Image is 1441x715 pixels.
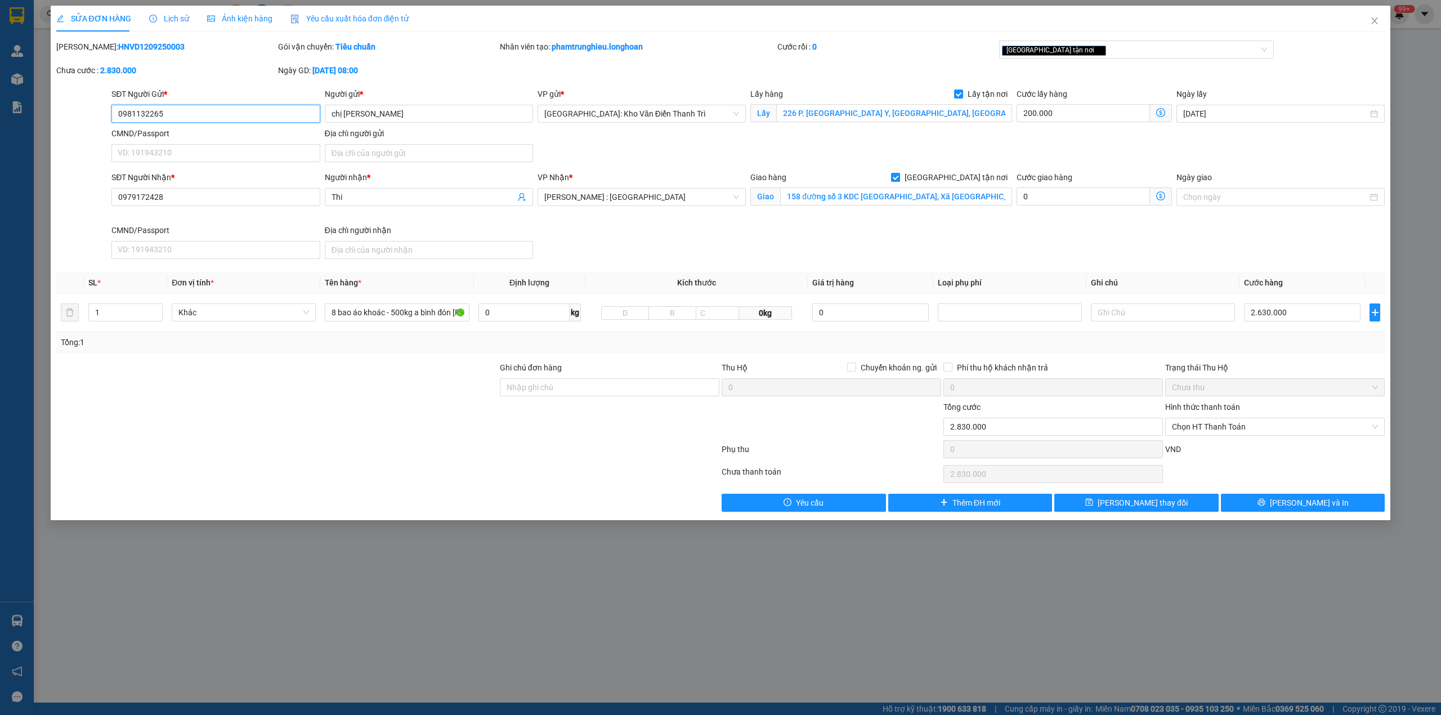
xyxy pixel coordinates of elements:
span: user-add [517,193,526,202]
button: Close [1359,6,1390,37]
input: Giao tận nơi [780,187,1012,205]
span: printer [1257,498,1265,507]
span: Lấy tận nơi [963,88,1012,100]
b: Tiêu chuẩn [335,42,375,51]
div: Trạng thái Thu Hộ [1165,361,1385,374]
span: close [1096,47,1102,53]
label: Cước giao hàng [1017,173,1072,182]
div: Chưa thanh toán [720,466,942,485]
span: [GEOGRAPHIC_DATA] tận nơi [900,171,1012,184]
input: Ghi chú đơn hàng [500,378,719,396]
span: Định lượng [509,278,549,287]
span: Khác [178,304,309,321]
span: close [1370,16,1379,25]
span: Yêu cầu xuất hóa đơn điện tử [290,14,409,23]
span: Chuyển khoản ng. gửi [856,361,941,374]
span: VP Nhận [538,173,569,182]
div: Nhân viên tạo: [500,41,775,53]
span: Hà Nội: Kho Văn Điển Thanh Trì [544,105,739,122]
span: [PERSON_NAME] và In [1270,497,1349,509]
div: Ngày GD: [278,64,498,77]
input: Cước giao hàng [1017,187,1150,205]
span: Lịch sử [149,14,189,23]
span: edit [56,15,64,23]
span: Thêm ĐH mới [952,497,1000,509]
span: Ảnh kiện hàng [207,14,272,23]
label: Ghi chú đơn hàng [500,363,562,372]
span: Chưa thu [1172,379,1378,396]
input: Lấy tận nơi [776,104,1012,122]
span: plus [1370,308,1380,317]
input: Ngày lấy [1183,108,1368,120]
label: Ngày lấy [1176,90,1207,99]
label: Ngày giao [1176,173,1212,182]
input: Ngày giao [1183,191,1368,203]
label: Cước lấy hàng [1017,90,1067,99]
span: Hồ Chí Minh : Kho Quận 12 [544,189,739,205]
div: Chưa cước : [56,64,276,77]
b: [DATE] 08:00 [312,66,358,75]
span: dollar-circle [1156,108,1165,117]
span: Lấy hàng [750,90,783,99]
div: Tổng: 1 [61,336,556,348]
th: Loại phụ phí [933,272,1086,294]
span: Lấy [750,104,776,122]
span: Tên hàng [325,278,361,287]
span: [PERSON_NAME] thay đổi [1098,497,1188,509]
span: Giá trị hàng [812,278,854,287]
span: VND [1165,445,1181,454]
b: 2.830.000 [100,66,136,75]
div: [PERSON_NAME]: [56,41,276,53]
div: Phụ thu [720,443,942,463]
span: Tổng cước [943,403,981,412]
input: Cước lấy hàng [1017,104,1150,122]
button: save[PERSON_NAME] thay đổi [1054,494,1219,512]
b: phamtrunghieu.longhoan [552,42,643,51]
img: icon [290,15,299,24]
button: delete [61,303,79,321]
span: Yêu cầu [796,497,824,509]
label: Hình thức thanh toán [1165,403,1240,412]
button: printer[PERSON_NAME] và In [1221,494,1385,512]
div: SĐT Người Nhận [111,171,320,184]
input: C [696,306,739,320]
span: plus [940,498,948,507]
div: Cước rồi : [777,41,997,53]
div: Địa chỉ người gửi [325,127,533,140]
span: SL [88,278,97,287]
span: Phí thu hộ khách nhận trả [952,361,1053,374]
div: Người gửi [325,88,533,100]
span: exclamation-circle [784,498,791,507]
button: plus [1370,303,1380,321]
input: R [648,306,696,320]
div: CMND/Passport [111,224,320,236]
span: Kích thước [677,278,716,287]
input: D [601,306,649,320]
span: dollar-circle [1156,191,1165,200]
span: Giao [750,187,780,205]
span: Thu Hộ [722,363,748,372]
b: HNVD1209250003 [118,42,185,51]
button: plusThêm ĐH mới [888,494,1053,512]
div: VP gửi [538,88,746,100]
span: SỬA ĐƠN HÀNG [56,14,131,23]
input: Địa chỉ của người gửi [325,144,533,162]
span: Đơn vị tính [172,278,214,287]
span: Cước hàng [1244,278,1283,287]
button: exclamation-circleYêu cầu [722,494,886,512]
div: SĐT Người Gửi [111,88,320,100]
span: Giao hàng [750,173,786,182]
th: Ghi chú [1086,272,1239,294]
b: 0 [812,42,817,51]
input: VD: Bàn, Ghế [325,303,469,321]
span: Chọn HT Thanh Toán [1172,418,1378,435]
span: kg [570,303,581,321]
div: Địa chỉ người nhận [325,224,533,236]
div: Người nhận [325,171,533,184]
span: picture [207,15,215,23]
input: Địa chỉ của người nhận [325,241,533,259]
div: CMND/Passport [111,127,320,140]
div: Gói vận chuyển: [278,41,498,53]
input: Ghi Chú [1091,303,1235,321]
span: [GEOGRAPHIC_DATA] tận nơi [1002,46,1106,56]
